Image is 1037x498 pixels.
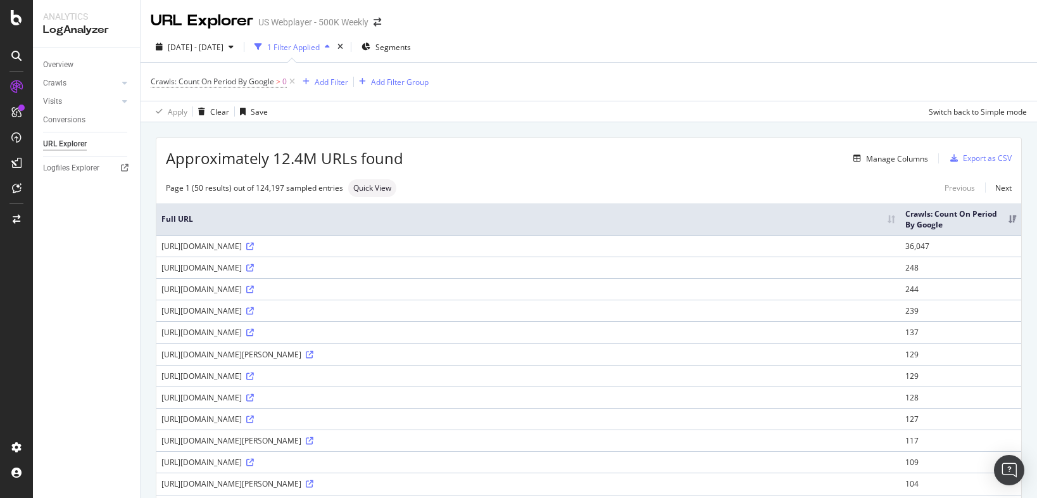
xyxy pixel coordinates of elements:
span: Segments [375,42,411,53]
div: Manage Columns [866,153,928,164]
div: Open Intercom Messenger [994,455,1024,485]
div: [URL][DOMAIN_NAME] [161,305,895,316]
a: Conversions [43,113,131,127]
div: [URL][DOMAIN_NAME] [161,392,895,403]
div: Visits [43,95,62,108]
a: Overview [43,58,131,72]
td: 128 [900,386,1021,408]
div: 1 Filter Applied [267,42,320,53]
td: 127 [900,408,1021,430]
button: Apply [151,101,187,122]
div: Export as CSV [963,153,1012,163]
a: Crawls [43,77,118,90]
span: Quick View [353,184,391,192]
button: Add Filter [298,74,348,89]
div: US Webplayer - 500K Weekly [258,16,368,29]
div: Conversions [43,113,85,127]
a: Next [985,179,1012,197]
div: URL Explorer [151,10,253,32]
button: Switch back to Simple mode [924,101,1027,122]
span: 0 [282,73,287,91]
div: [URL][DOMAIN_NAME][PERSON_NAME] [161,435,895,446]
span: > [276,76,280,87]
div: [URL][DOMAIN_NAME][PERSON_NAME] [161,349,895,360]
div: Analytics [43,10,130,23]
div: neutral label [348,179,396,197]
td: 36,047 [900,235,1021,257]
td: 244 [900,278,1021,300]
div: [URL][DOMAIN_NAME] [161,284,895,295]
div: Switch back to Simple mode [929,106,1027,117]
td: 239 [900,300,1021,321]
div: Apply [168,106,187,117]
div: Logfiles Explorer [43,162,99,175]
td: 129 [900,365,1021,386]
button: Export as CSV [945,148,1012,169]
td: 104 [900,473,1021,494]
button: Manage Columns [848,151,928,166]
button: 1 Filter Applied [249,37,335,57]
div: URL Explorer [43,137,87,151]
span: Approximately 12.4M URLs found [166,148,403,169]
div: times [335,41,346,53]
div: Save [251,106,268,117]
div: Overview [43,58,73,72]
div: LogAnalyzer [43,23,130,37]
th: Full URL: activate to sort column ascending [156,203,900,235]
div: Add Filter Group [371,77,429,87]
div: [URL][DOMAIN_NAME] [161,262,895,273]
button: Add Filter Group [354,74,429,89]
button: Clear [193,101,229,122]
td: 129 [900,343,1021,365]
div: [URL][DOMAIN_NAME] [161,327,895,338]
a: URL Explorer [43,137,131,151]
div: Clear [210,106,229,117]
div: Add Filter [315,77,348,87]
a: Logfiles Explorer [43,162,131,175]
a: Visits [43,95,118,108]
div: arrow-right-arrow-left [374,18,381,27]
div: Page 1 (50 results) out of 124,197 sampled entries [166,182,343,193]
div: Crawls [43,77,66,90]
span: Crawls: Count On Period By Google [151,76,274,87]
td: 248 [900,257,1021,278]
td: 117 [900,430,1021,451]
div: [URL][DOMAIN_NAME] [161,414,895,425]
div: [URL][DOMAIN_NAME] [161,371,895,381]
td: 137 [900,321,1021,343]
div: [URL][DOMAIN_NAME] [161,457,895,468]
button: Save [235,101,268,122]
div: [URL][DOMAIN_NAME][PERSON_NAME] [161,478,895,489]
button: Segments [356,37,416,57]
td: 109 [900,451,1021,473]
button: [DATE] - [DATE] [151,37,239,57]
div: [URL][DOMAIN_NAME] [161,241,895,252]
span: [DATE] - [DATE] [168,42,223,53]
th: Crawls: Count On Period By Google: activate to sort column ascending [900,203,1021,235]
